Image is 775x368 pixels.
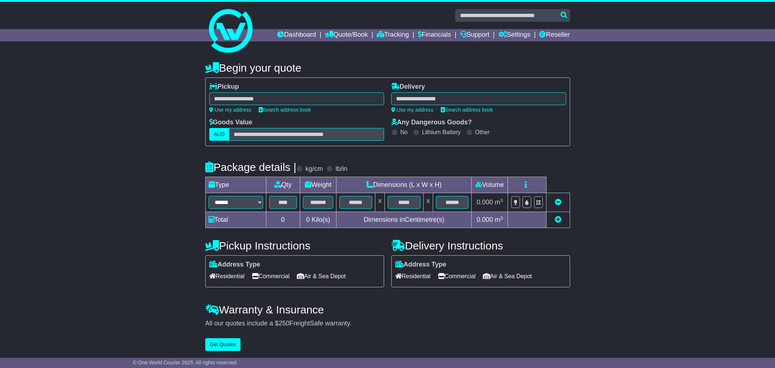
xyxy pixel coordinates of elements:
[495,199,503,206] span: m
[209,261,261,269] label: Address Type
[205,62,570,74] h4: Begin your quote
[500,215,503,221] sup: 3
[325,29,368,41] a: Quote/Book
[300,177,336,193] td: Weight
[477,199,493,206] span: 0.000
[395,271,431,282] span: Residential
[209,271,245,282] span: Residential
[495,216,503,223] span: m
[209,119,253,127] label: Goods Value
[266,177,300,193] td: Qty
[306,216,310,223] span: 0
[300,212,336,228] td: Kilo(s)
[422,129,461,136] label: Lithium Battery
[423,193,433,212] td: x
[391,119,472,127] label: Any Dangerous Goods?
[477,216,493,223] span: 0.000
[205,161,296,173] h4: Package details |
[205,240,384,252] h4: Pickup Instructions
[555,216,561,223] a: Add new item
[335,165,347,173] label: lb/in
[438,271,476,282] span: Commercial
[205,212,266,228] td: Total
[418,29,451,41] a: Financials
[539,29,570,41] a: Reseller
[336,177,472,193] td: Dimensions (L x W x H)
[395,261,447,269] label: Address Type
[500,198,503,203] sup: 3
[377,29,409,41] a: Tracking
[279,320,290,327] span: 250
[252,271,290,282] span: Commercial
[483,271,532,282] span: Air & Sea Depot
[305,165,323,173] label: kg/cm
[475,129,490,136] label: Other
[277,29,316,41] a: Dashboard
[205,338,241,351] button: Get Quotes
[259,107,311,113] a: Search address book
[472,177,508,193] td: Volume
[391,240,570,252] h4: Delivery Instructions
[400,129,408,136] label: No
[391,107,433,113] a: Use my address
[209,128,230,141] label: AUD
[205,320,570,328] div: All our quotes include a $ FreightSafe warranty.
[209,83,239,91] label: Pickup
[555,199,561,206] a: Remove this item
[133,360,238,365] span: © One World Courier 2025. All rights reserved.
[391,83,425,91] label: Delivery
[336,212,472,228] td: Dimensions in Centimetre(s)
[266,212,300,228] td: 0
[441,107,493,113] a: Search address book
[205,304,570,316] h4: Warranty & Insurance
[209,107,251,113] a: Use my address
[297,271,346,282] span: Air & Sea Depot
[205,177,266,193] td: Type
[375,193,385,212] td: x
[498,29,530,41] a: Settings
[460,29,489,41] a: Support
